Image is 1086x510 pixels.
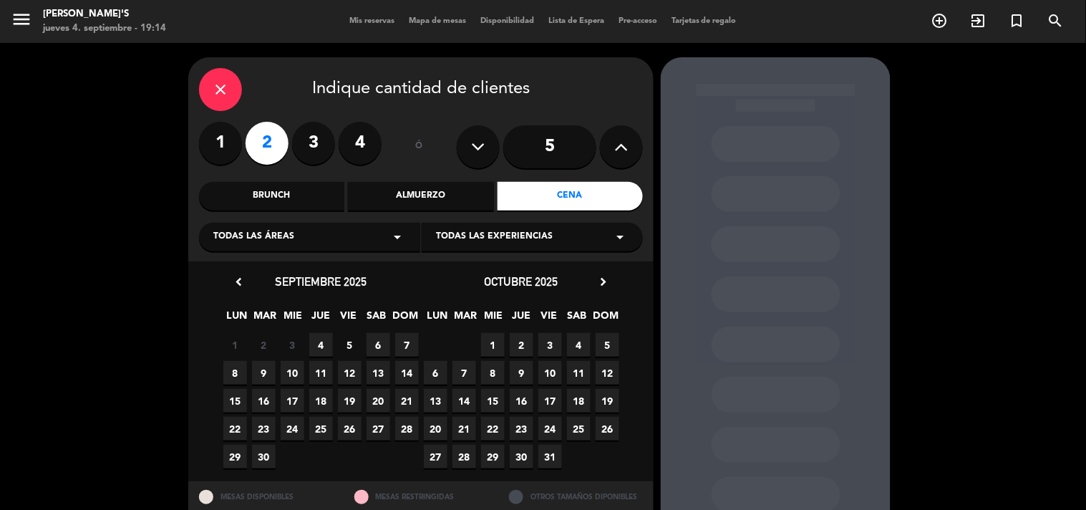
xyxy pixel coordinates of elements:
[970,12,987,29] i: exit_to_app
[452,417,476,441] span: 21
[309,361,333,385] span: 11
[309,307,333,331] span: JUE
[402,17,473,25] span: Mapa de mesas
[510,307,533,331] span: JUE
[510,417,533,441] span: 23
[1047,12,1065,29] i: search
[281,417,304,441] span: 24
[424,361,447,385] span: 6
[11,9,32,30] i: menu
[538,445,562,468] span: 31
[338,361,362,385] span: 12
[931,12,949,29] i: add_circle_outline
[252,333,276,357] span: 2
[367,417,390,441] span: 27
[596,274,611,289] i: chevron_right
[395,333,419,357] span: 7
[43,21,166,36] div: jueves 4. septiembre - 19:14
[393,307,417,331] span: DOM
[481,445,505,468] span: 29
[510,361,533,385] span: 9
[342,17,402,25] span: Mis reservas
[367,361,390,385] span: 13
[252,361,276,385] span: 9
[567,389,591,413] span: 18
[281,389,304,413] span: 17
[212,81,229,98] i: close
[452,445,476,468] span: 28
[223,417,247,441] span: 22
[338,417,362,441] span: 26
[424,389,447,413] span: 13
[611,17,664,25] span: Pre-acceso
[252,417,276,441] span: 23
[596,417,619,441] span: 26
[223,333,247,357] span: 1
[596,389,619,413] span: 19
[199,182,344,211] div: Brunch
[281,307,305,331] span: MIE
[481,417,505,441] span: 22
[567,361,591,385] span: 11
[538,389,562,413] span: 17
[199,122,242,165] label: 1
[223,445,247,468] span: 29
[482,307,505,331] span: MIE
[541,17,611,25] span: Lista de Espera
[226,307,249,331] span: LUN
[348,182,493,211] div: Almuerzo
[223,361,247,385] span: 8
[424,445,447,468] span: 27
[510,389,533,413] span: 16
[389,228,406,246] i: arrow_drop_down
[223,389,247,413] span: 15
[510,445,533,468] span: 30
[43,7,166,21] div: [PERSON_NAME]'s
[596,333,619,357] span: 5
[199,68,643,111] div: Indique cantidad de clientes
[538,417,562,441] span: 24
[538,333,562,357] span: 3
[309,417,333,441] span: 25
[424,417,447,441] span: 20
[510,333,533,357] span: 2
[246,122,289,165] label: 2
[566,307,589,331] span: SAB
[567,333,591,357] span: 4
[1009,12,1026,29] i: turned_in_not
[367,333,390,357] span: 6
[231,274,246,289] i: chevron_left
[481,361,505,385] span: 8
[338,333,362,357] span: 5
[538,361,562,385] span: 10
[337,307,361,331] span: VIE
[452,361,476,385] span: 7
[664,17,744,25] span: Tarjetas de regalo
[365,307,389,331] span: SAB
[567,417,591,441] span: 25
[367,389,390,413] span: 20
[252,389,276,413] span: 16
[253,307,277,331] span: MAR
[395,389,419,413] span: 21
[395,361,419,385] span: 14
[593,307,617,331] span: DOM
[426,307,450,331] span: LUN
[481,333,505,357] span: 1
[252,445,276,468] span: 30
[538,307,561,331] span: VIE
[292,122,335,165] label: 3
[473,17,541,25] span: Disponibilidad
[498,182,643,211] div: Cena
[213,230,294,244] span: Todas las áreas
[281,361,304,385] span: 10
[309,333,333,357] span: 4
[596,361,619,385] span: 12
[338,389,362,413] span: 19
[436,230,553,244] span: Todas las experiencias
[11,9,32,35] button: menu
[481,389,505,413] span: 15
[275,274,367,289] span: septiembre 2025
[454,307,477,331] span: MAR
[281,333,304,357] span: 3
